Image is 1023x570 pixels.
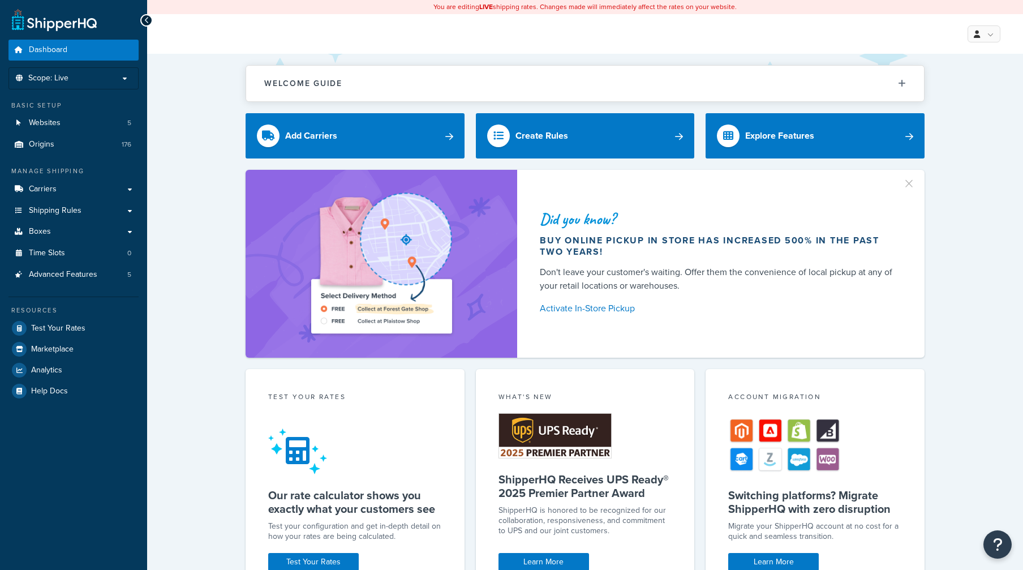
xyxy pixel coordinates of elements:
span: Scope: Live [28,74,68,83]
a: Shipping Rules [8,200,139,221]
a: Help Docs [8,381,139,401]
a: Boxes [8,221,139,242]
span: Time Slots [29,248,65,258]
a: Marketplace [8,339,139,359]
h5: Switching platforms? Migrate ShipperHQ with zero disruption [728,488,902,516]
h2: Welcome Guide [264,79,342,88]
span: Help Docs [31,387,68,396]
div: Buy online pickup in store has increased 500% in the past two years! [540,235,897,258]
span: Boxes [29,227,51,237]
a: Dashboard [8,40,139,61]
div: Manage Shipping [8,166,139,176]
span: 5 [127,270,131,280]
a: Test Your Rates [8,318,139,338]
div: Explore Features [745,128,814,144]
div: Resources [8,306,139,315]
div: Test your configuration and get in-depth detail on how your rates are being calculated. [268,521,442,542]
h5: Our rate calculator shows you exactly what your customers see [268,488,442,516]
li: Advanced Features [8,264,139,285]
li: Websites [8,113,139,134]
div: Migrate your ShipperHQ account at no cost for a quick and seamless transition. [728,521,902,542]
div: Test your rates [268,392,442,405]
span: Dashboard [29,45,67,55]
h5: ShipperHQ Receives UPS Ready® 2025 Premier Partner Award [498,473,672,500]
button: Open Resource Center [983,530,1012,559]
span: 176 [122,140,131,149]
span: Origins [29,140,54,149]
li: Origins [8,134,139,155]
span: Shipping Rules [29,206,81,216]
a: Advanced Features5 [8,264,139,285]
div: Account Migration [728,392,902,405]
li: Time Slots [8,243,139,264]
span: 0 [127,248,131,258]
div: What's New [498,392,672,405]
span: Websites [29,118,61,128]
div: Basic Setup [8,101,139,110]
a: Websites5 [8,113,139,134]
span: 5 [127,118,131,128]
a: Explore Features [706,113,925,158]
a: Create Rules [476,113,695,158]
img: ad-shirt-map-b0359fc47e01cab431d101c4b569394f6a03f54285957d908178d52f29eb9668.png [279,187,484,341]
button: Welcome Guide [246,66,924,101]
span: Carriers [29,185,57,194]
a: Origins176 [8,134,139,155]
b: LIVE [479,2,493,12]
div: Did you know? [540,211,897,227]
a: Analytics [8,360,139,380]
p: ShipperHQ is honored to be recognized for our collaboration, responsiveness, and commitment to UP... [498,505,672,536]
div: Add Carriers [285,128,337,144]
span: Test Your Rates [31,324,85,333]
a: Activate In-Store Pickup [540,301,897,316]
a: Time Slots0 [8,243,139,264]
a: Add Carriers [246,113,465,158]
span: Marketplace [31,345,74,354]
a: Carriers [8,179,139,200]
span: Analytics [31,366,62,375]
div: Create Rules [515,128,568,144]
div: Don't leave your customer's waiting. Offer them the convenience of local pickup at any of your re... [540,265,897,293]
span: Advanced Features [29,270,97,280]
